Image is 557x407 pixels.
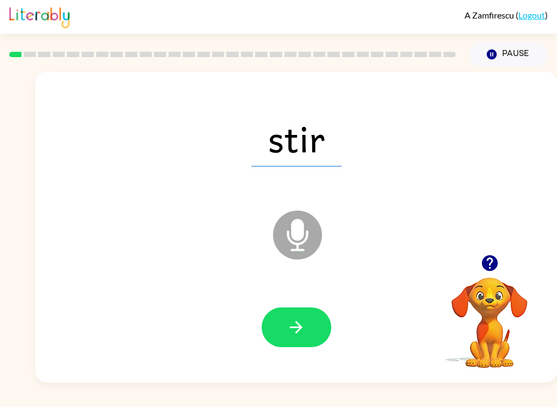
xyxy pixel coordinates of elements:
[518,10,545,20] a: Logout
[9,4,70,28] img: Literably
[251,110,342,166] span: stir
[469,42,548,67] button: Pause
[465,10,516,20] span: A Zamfirescu
[465,10,548,20] div: ( )
[435,261,544,369] video: Your browser must support playing .mp4 files to use Literably. Please try using another browser.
